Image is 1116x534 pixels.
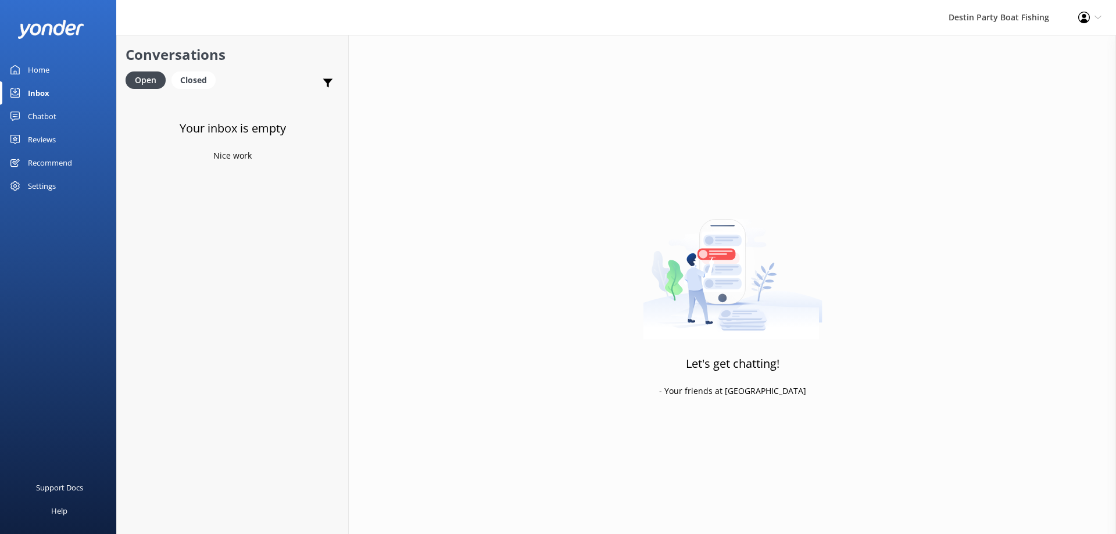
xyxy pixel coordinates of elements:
[643,195,822,340] img: artwork of a man stealing a conversation from at giant smartphone
[28,81,49,105] div: Inbox
[171,71,216,89] div: Closed
[28,105,56,128] div: Chatbot
[126,44,339,66] h2: Conversations
[126,71,166,89] div: Open
[28,58,49,81] div: Home
[126,73,171,86] a: Open
[213,149,252,162] p: Nice work
[28,128,56,151] div: Reviews
[36,476,83,499] div: Support Docs
[180,119,286,138] h3: Your inbox is empty
[17,20,84,39] img: yonder-white-logo.png
[171,73,221,86] a: Closed
[28,174,56,198] div: Settings
[51,499,67,522] div: Help
[659,385,806,397] p: - Your friends at [GEOGRAPHIC_DATA]
[686,354,779,373] h3: Let's get chatting!
[28,151,72,174] div: Recommend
